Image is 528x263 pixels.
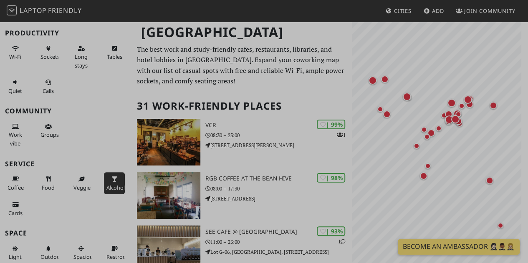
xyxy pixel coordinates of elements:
div: Map marker [375,104,385,114]
span: Join Community [464,7,515,15]
div: Map marker [450,113,461,125]
img: LaptopFriendly [7,5,17,15]
div: Map marker [455,119,465,129]
div: | 99% [317,120,345,129]
h3: Service [5,160,127,168]
button: Tables [104,42,125,64]
span: Spacious [73,253,96,260]
button: Calls [38,75,59,98]
span: Quiet [8,87,22,95]
h3: VCR [205,122,352,129]
div: Map marker [439,110,449,120]
span: Work-friendly tables [106,53,122,60]
div: Map marker [426,128,437,138]
div: Map marker [452,108,463,120]
div: Map marker [434,123,444,133]
div: Map marker [457,101,467,111]
h3: RGB Coffee at the Bean Hive [205,175,352,182]
p: Lot G-06, [GEOGRAPHIC_DATA], [STREET_ADDRESS] [205,248,352,256]
p: 08:30 – 23:00 [205,131,352,139]
div: Map marker [443,109,454,120]
div: Map marker [465,93,475,103]
span: Power sockets [40,53,60,60]
span: People working [9,131,22,147]
span: Add [432,7,444,15]
span: Friendly [48,6,81,15]
button: Groups [38,120,59,142]
a: LaptopFriendly LaptopFriendly [7,4,82,18]
div: Map marker [401,91,413,103]
span: Natural light [9,253,22,260]
h3: Space [5,229,127,237]
p: 11:00 – 23:00 [205,238,352,246]
img: VCR [137,119,200,165]
button: Wi-Fi [5,42,26,64]
div: Map marker [412,141,422,151]
button: Coffee [5,172,26,194]
div: Map marker [423,161,433,171]
span: Stable Wi-Fi [9,53,21,60]
span: Veggie [73,184,91,191]
div: Map marker [379,74,390,85]
div: Map marker [419,125,429,135]
div: Map marker [381,109,392,120]
div: Map marker [443,116,454,127]
div: Map marker [464,99,475,110]
p: 1 [336,131,345,139]
div: Map marker [484,175,495,186]
span: Food [42,184,55,191]
button: Quiet [5,75,26,98]
a: VCR | 99% 1 VCR 08:30 – 23:00 [STREET_ADDRESS][PERSON_NAME] [132,119,352,165]
p: 1 [338,238,345,245]
button: Cards [5,198,26,220]
button: Sockets [38,42,59,64]
p: 08:00 – 17:30 [205,185,352,193]
button: Long stays [71,42,92,72]
span: Coffee [8,184,24,191]
p: The best work and study-friendly cafes, restaurants, libraries, and hotel lobbies in [GEOGRAPHIC_... [137,44,347,87]
h1: [GEOGRAPHIC_DATA] [134,21,350,44]
span: Alcohol [106,184,125,191]
div: Map marker [453,109,463,119]
span: Outdoor area [40,253,62,260]
div: Map marker [453,116,464,127]
h2: 31 Work-Friendly Places [137,93,347,119]
p: [STREET_ADDRESS][PERSON_NAME] [205,141,352,149]
div: Map marker [488,100,499,111]
div: Map marker [443,114,455,125]
span: Restroom [106,253,131,260]
span: Video/audio calls [43,87,54,95]
button: Food [38,172,59,194]
span: Long stays [75,53,88,69]
a: RGB Coffee at the Bean Hive | 98% RGB Coffee at the Bean Hive 08:00 – 17:30 [STREET_ADDRESS] [132,172,352,219]
span: Laptop [20,6,47,15]
a: Cities [382,3,415,18]
h3: See Cafe @ [GEOGRAPHIC_DATA] [205,228,352,235]
div: Map marker [462,94,474,105]
div: Map marker [422,132,432,142]
a: Add [420,3,447,18]
h3: Community [5,107,127,115]
span: Cities [394,7,412,15]
div: | 98% [317,173,345,183]
div: Map marker [367,75,379,86]
h3: Productivity [5,29,127,37]
a: Join Community [452,3,519,18]
button: Work vibe [5,120,26,150]
p: [STREET_ADDRESS] [205,195,352,203]
div: Map marker [418,170,429,181]
span: Group tables [40,131,59,138]
span: Credit cards [8,209,23,217]
button: Alcohol [104,172,125,194]
img: RGB Coffee at the Bean Hive [137,172,200,219]
button: Veggie [71,172,92,194]
div: | 93% [317,226,345,236]
div: Map marker [446,97,457,109]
